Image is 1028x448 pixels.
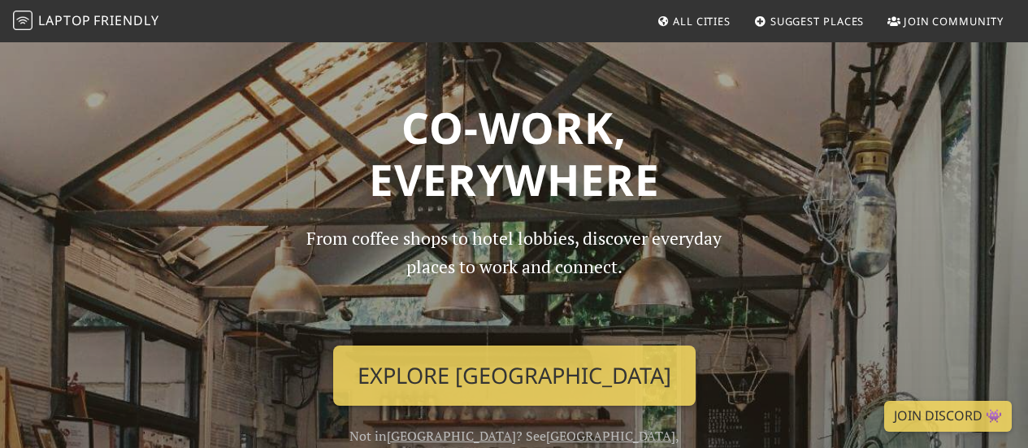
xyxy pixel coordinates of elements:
[333,346,696,406] a: Explore [GEOGRAPHIC_DATA]
[650,7,737,36] a: All Cities
[293,224,736,333] p: From coffee shops to hotel lobbies, discover everyday places to work and connect.
[673,14,731,28] span: All Cities
[748,7,871,36] a: Suggest Places
[884,401,1012,432] a: Join Discord 👾
[546,427,675,445] a: [GEOGRAPHIC_DATA]
[881,7,1010,36] a: Join Community
[61,102,968,205] h1: Co-work, Everywhere
[13,7,159,36] a: LaptopFriendly LaptopFriendly
[770,14,865,28] span: Suggest Places
[387,427,516,445] a: [GEOGRAPHIC_DATA]
[904,14,1004,28] span: Join Community
[13,11,33,30] img: LaptopFriendly
[38,11,91,29] span: Laptop
[93,11,158,29] span: Friendly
